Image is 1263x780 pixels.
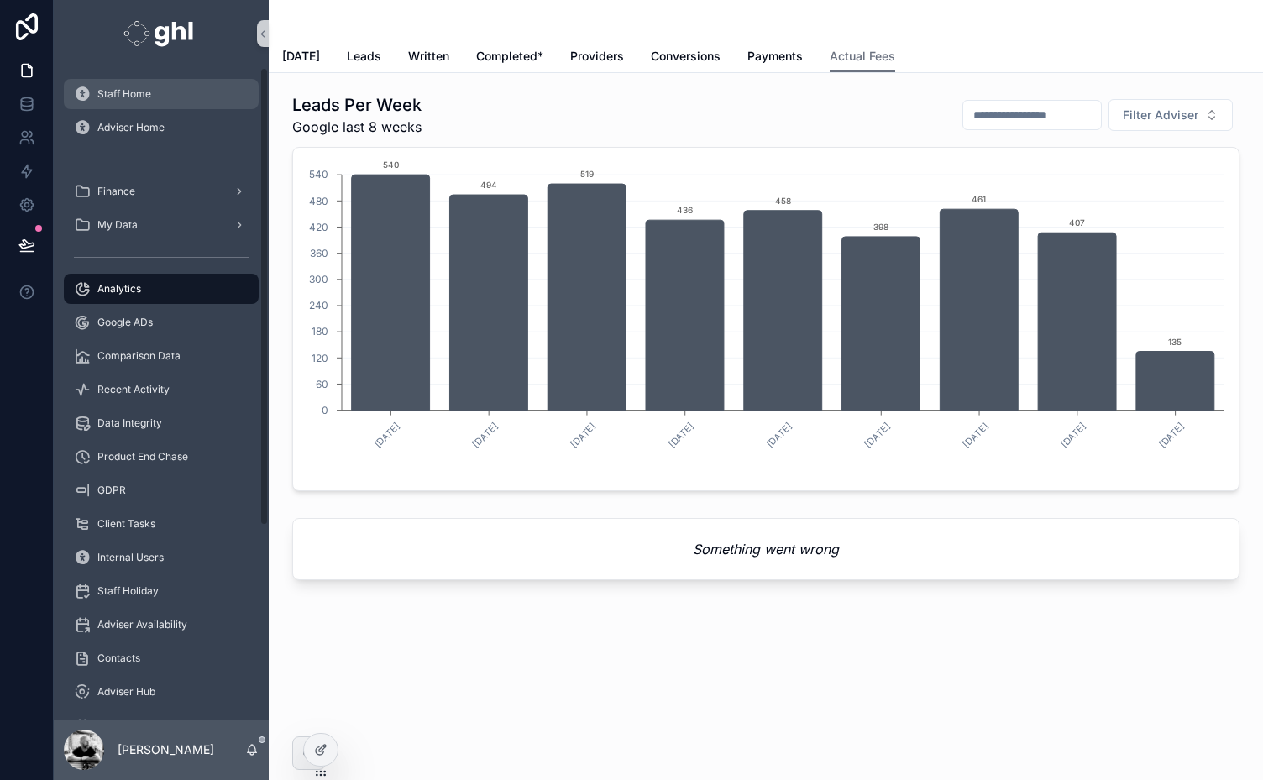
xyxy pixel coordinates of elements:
[747,48,803,65] span: Payments
[862,420,893,450] text: [DATE]
[97,652,140,665] span: Contacts
[64,710,259,741] a: Meet The Team
[1168,337,1182,347] text: 135
[476,48,543,65] span: Completed*
[64,610,259,640] a: Adviser Availability
[64,307,259,338] a: Google ADs
[97,185,135,198] span: Finance
[408,41,449,75] a: Written
[651,48,721,65] span: Conversions
[764,420,794,450] text: [DATE]
[570,41,624,75] a: Providers
[1069,217,1085,228] text: 407
[64,374,259,405] a: Recent Activity
[372,420,402,450] text: [DATE]
[97,719,172,732] span: Meet The Team
[693,539,839,559] em: Something went wrong
[64,274,259,304] a: Analytics
[775,196,791,206] text: 458
[64,677,259,707] a: Adviser Hub
[97,484,126,497] span: GDPR
[309,168,328,181] tspan: 540
[408,48,449,65] span: Written
[570,48,624,65] span: Providers
[322,404,328,416] tspan: 0
[97,618,187,631] span: Adviser Availability
[118,741,214,758] p: [PERSON_NAME]
[309,195,328,207] tspan: 480
[97,551,164,564] span: Internal Users
[97,517,155,531] span: Client Tasks
[316,378,328,390] tspan: 60
[64,542,259,573] a: Internal Users
[568,420,598,450] text: [DATE]
[282,48,320,65] span: [DATE]
[64,643,259,673] a: Contacts
[873,222,888,232] text: 398
[64,408,259,438] a: Data Integrity
[309,299,328,311] tspan: 240
[383,160,399,170] text: 540
[347,48,381,65] span: Leads
[97,584,159,598] span: Staff Holiday
[292,117,422,137] span: Google last 8 weeks
[1123,107,1198,123] span: Filter Adviser
[960,420,990,450] text: [DATE]
[97,450,188,463] span: Product End Chase
[580,169,594,179] text: 519
[347,41,381,75] a: Leads
[64,210,259,240] a: My Data
[97,383,170,396] span: Recent Activity
[480,180,497,190] text: 494
[97,282,141,296] span: Analytics
[1156,420,1187,450] text: [DATE]
[64,442,259,472] a: Product End Chase
[64,341,259,371] a: Comparison Data
[677,205,693,215] text: 436
[64,475,259,505] a: GDPR
[666,420,696,450] text: [DATE]
[64,509,259,539] a: Client Tasks
[303,158,1229,480] div: chart
[97,218,138,232] span: My Data
[64,176,259,207] a: Finance
[309,221,328,233] tspan: 420
[830,48,895,65] span: Actual Fees
[64,79,259,109] a: Staff Home
[972,194,986,204] text: 461
[64,576,259,606] a: Staff Holiday
[97,87,151,101] span: Staff Home
[54,67,269,720] div: scrollable content
[312,352,328,364] tspan: 120
[476,41,543,75] a: Completed*
[97,685,155,699] span: Adviser Hub
[97,416,162,430] span: Data Integrity
[1058,420,1088,450] text: [DATE]
[292,93,422,117] h1: Leads Per Week
[282,41,320,75] a: [DATE]
[309,273,328,285] tspan: 300
[651,41,721,75] a: Conversions
[470,420,500,450] text: [DATE]
[97,316,153,329] span: Google ADs
[747,41,803,75] a: Payments
[310,247,328,259] tspan: 360
[1108,99,1233,131] button: Select Button
[312,325,328,338] tspan: 180
[830,41,895,73] a: Actual Fees
[97,349,181,363] span: Comparison Data
[64,113,259,143] a: Adviser Home
[123,20,198,47] img: App logo
[97,121,165,134] span: Adviser Home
